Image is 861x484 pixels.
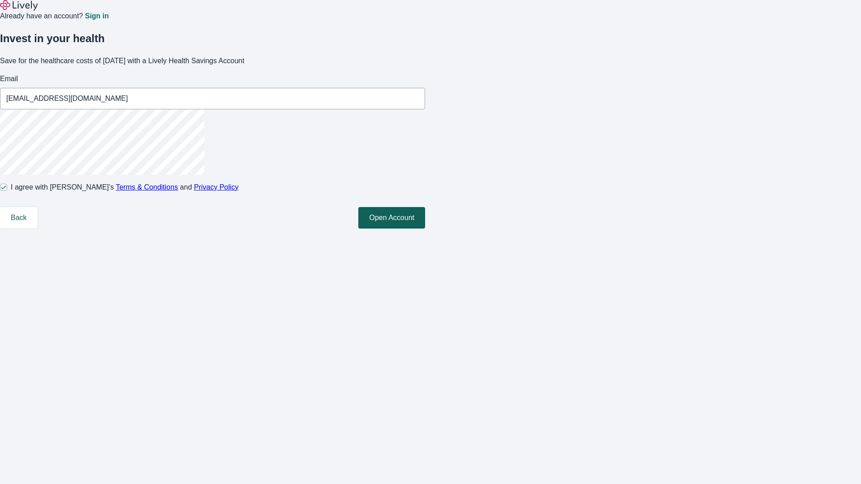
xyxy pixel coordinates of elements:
[194,183,239,191] a: Privacy Policy
[358,207,425,229] button: Open Account
[85,13,109,20] a: Sign in
[116,183,178,191] a: Terms & Conditions
[11,182,239,193] span: I agree with [PERSON_NAME]’s and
